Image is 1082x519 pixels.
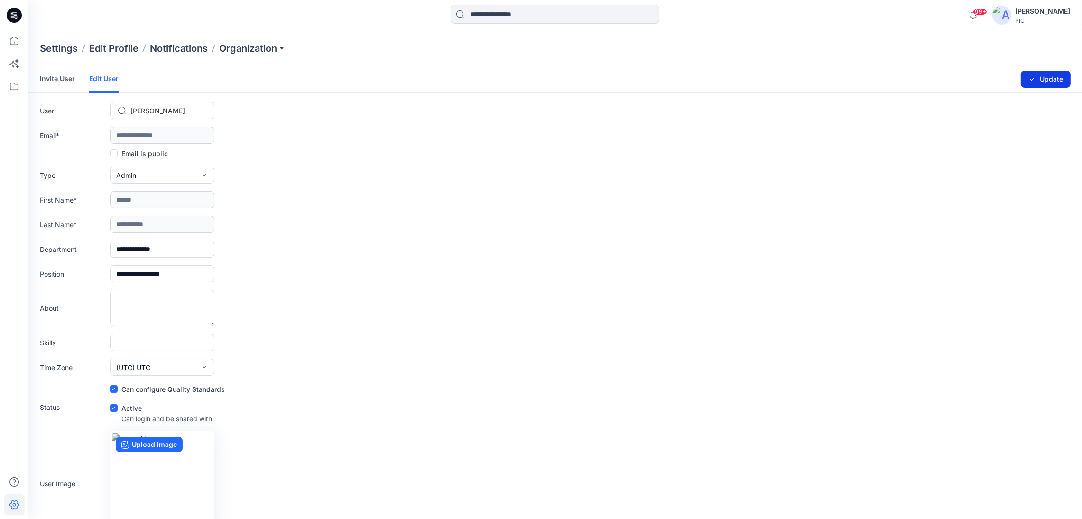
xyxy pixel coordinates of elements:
[40,42,78,55] p: Settings
[40,402,106,412] label: Status
[89,66,119,93] a: Edit User
[116,362,150,372] span: (UTC) UTC
[40,479,106,489] label: User Image
[1021,71,1071,88] button: Update
[110,148,168,159] label: Email is public
[40,244,106,254] label: Department
[40,66,75,91] a: Invite User
[110,383,225,395] label: Can configure Quality Standards
[116,437,183,452] label: Upload image
[40,220,106,230] label: Last Name
[40,303,106,313] label: About
[992,6,1011,25] img: avatar
[40,195,106,205] label: First Name
[1015,6,1070,17] div: [PERSON_NAME]
[121,414,212,424] p: Can login and be shared with
[89,42,139,55] a: Edit Profile
[110,402,142,414] label: Active
[110,359,214,376] button: (UTC) UTC
[110,167,214,184] button: Admin
[40,269,106,279] label: Position
[40,170,106,180] label: Type
[116,170,136,180] span: Admin
[973,8,987,16] span: 99+
[40,338,106,348] label: Skills
[40,362,106,372] label: Time Zone
[40,130,106,140] label: Email
[40,106,106,116] label: User
[110,402,212,414] div: Active
[150,42,208,55] a: Notifications
[1015,17,1070,24] div: PIC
